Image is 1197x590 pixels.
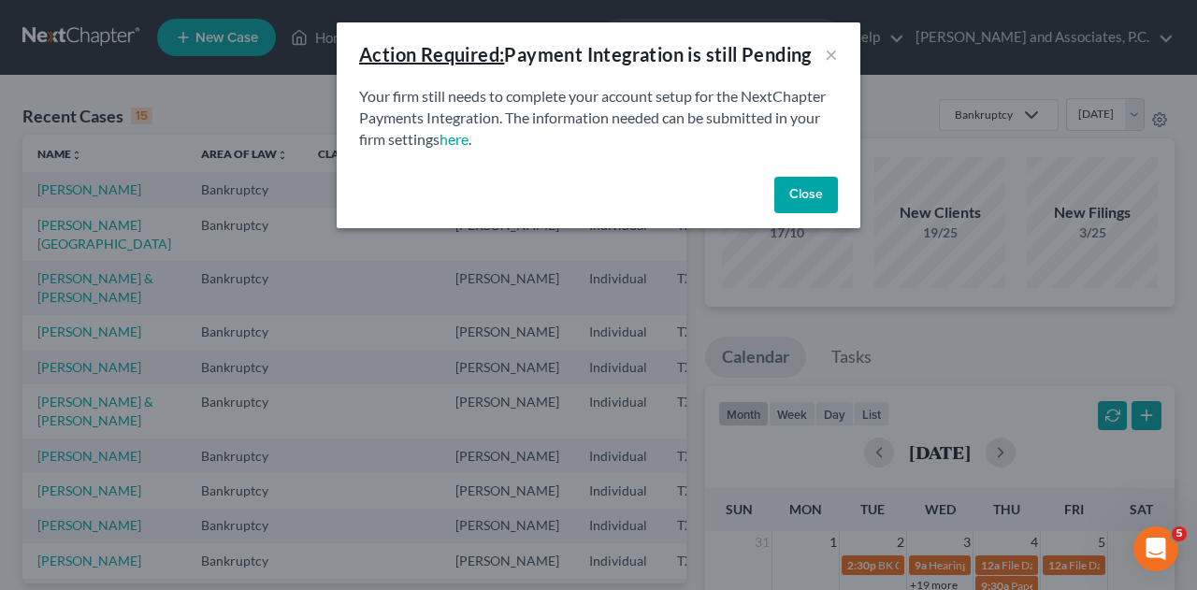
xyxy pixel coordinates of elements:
[1172,526,1187,541] span: 5
[825,43,838,65] button: ×
[1133,526,1178,571] iframe: Intercom live chat
[440,130,469,148] a: here
[359,41,812,67] div: Payment Integration is still Pending
[359,86,838,151] p: Your firm still needs to complete your account setup for the NextChapter Payments Integration. Th...
[774,177,838,214] button: Close
[359,43,504,65] u: Action Required:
